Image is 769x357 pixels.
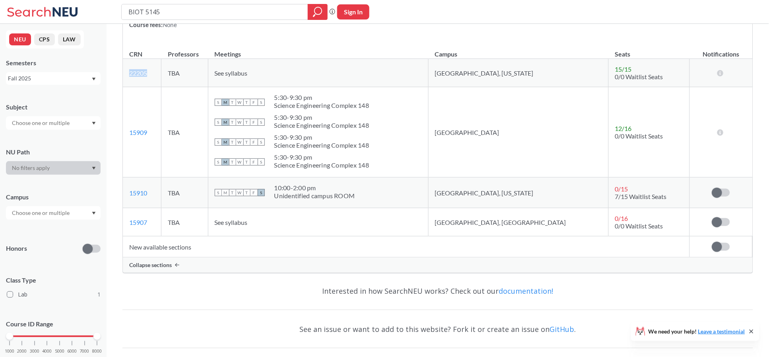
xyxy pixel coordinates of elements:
span: Class Type [6,276,101,285]
div: Science Engineering Complex 148 [274,121,369,129]
span: Collapse sections [129,261,172,269]
input: Class, professor, course number, "phrase" [128,5,302,19]
span: T [229,158,236,166]
div: See an issue or want to add to this website? Fork it or create an issue on . [122,318,753,341]
span: W [236,158,243,166]
span: M [222,119,229,126]
span: 5000 [55,349,64,353]
a: 15910 [129,189,147,197]
svg: Dropdown arrow [92,78,96,81]
div: Science Engineering Complex 148 [274,101,369,109]
div: CRN [129,50,142,59]
div: Dropdown arrow [6,116,101,130]
span: See syllabus [215,69,248,77]
span: S [215,99,222,106]
span: 0/0 Waitlist Seats [615,132,663,140]
svg: magnifying glass [313,6,322,18]
span: 7000 [80,349,89,353]
span: M [222,99,229,106]
div: Science Engineering Complex 148 [274,141,369,149]
svg: Dropdown arrow [92,167,96,170]
a: 22205 [129,69,147,77]
div: 5:30 - 9:30 pm [274,94,369,101]
span: T [243,139,251,146]
div: 5:30 - 9:30 pm [274,153,369,161]
span: 0/0 Waitlist Seats [615,222,663,230]
input: Choose one or multiple [8,208,75,218]
svg: Dropdown arrow [92,212,96,215]
span: S [258,99,265,106]
span: S [215,158,222,166]
span: T [229,99,236,106]
span: W [236,119,243,126]
th: Seats [609,42,690,59]
span: F [251,189,258,196]
span: F [251,119,258,126]
span: T [243,158,251,166]
td: TBA [161,59,208,87]
span: S [215,139,222,146]
a: 15909 [129,129,147,136]
td: TBA [161,178,208,208]
span: 2000 [17,349,27,353]
td: [GEOGRAPHIC_DATA] [428,87,608,178]
span: 7/15 Waitlist Seats [615,193,667,200]
span: S [215,189,222,196]
span: 12 / 16 [615,125,632,132]
span: M [222,158,229,166]
div: Fall 2025Dropdown arrow [6,72,101,85]
svg: Dropdown arrow [92,122,96,125]
span: T [243,99,251,106]
span: 0/0 Waitlist Seats [615,73,663,80]
input: Choose one or multiple [8,118,75,128]
div: NU Path [6,148,101,156]
span: W [236,139,243,146]
td: New available sections [123,236,689,258]
div: 5:30 - 9:30 pm [274,133,369,141]
span: T [229,119,236,126]
p: Honors [6,244,27,253]
span: W [236,189,243,196]
a: documentation! [499,286,553,296]
span: 8000 [92,349,102,353]
th: Notifications [689,42,752,59]
span: 0 / 15 [615,185,628,193]
div: 10:00 - 2:00 pm [274,184,355,192]
label: Lab [7,289,101,300]
td: [GEOGRAPHIC_DATA], [GEOGRAPHIC_DATA] [428,208,608,236]
span: 3000 [30,349,39,353]
span: 1 [97,290,101,299]
a: GitHub [550,324,575,334]
span: S [258,139,265,146]
div: magnifying glass [308,4,328,20]
span: 4000 [42,349,52,353]
div: Science Engineering Complex 148 [274,161,369,169]
p: Course ID Range [6,320,101,329]
span: T [243,189,251,196]
span: 1000 [5,349,14,353]
span: S [215,119,222,126]
span: W [236,99,243,106]
div: Semesters [6,59,101,67]
div: 5:30 - 9:30 pm [274,113,369,121]
span: F [251,139,258,146]
div: Fall 2025 [8,74,91,83]
td: [GEOGRAPHIC_DATA], [US_STATE] [428,178,608,208]
span: See syllabus [215,218,248,226]
a: 15907 [129,218,147,226]
div: Subject [6,103,101,111]
th: Meetings [208,42,428,59]
span: F [251,99,258,106]
span: None [163,21,177,28]
span: S [258,189,265,196]
th: Campus [428,42,608,59]
button: Sign In [337,4,369,20]
div: Dropdown arrow [6,206,101,220]
button: CPS [34,33,55,45]
td: TBA [161,87,208,178]
button: LAW [58,33,81,45]
span: M [222,189,229,196]
div: Collapse sections [123,258,753,273]
a: Leave a testimonial [698,328,745,335]
td: TBA [161,208,208,236]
